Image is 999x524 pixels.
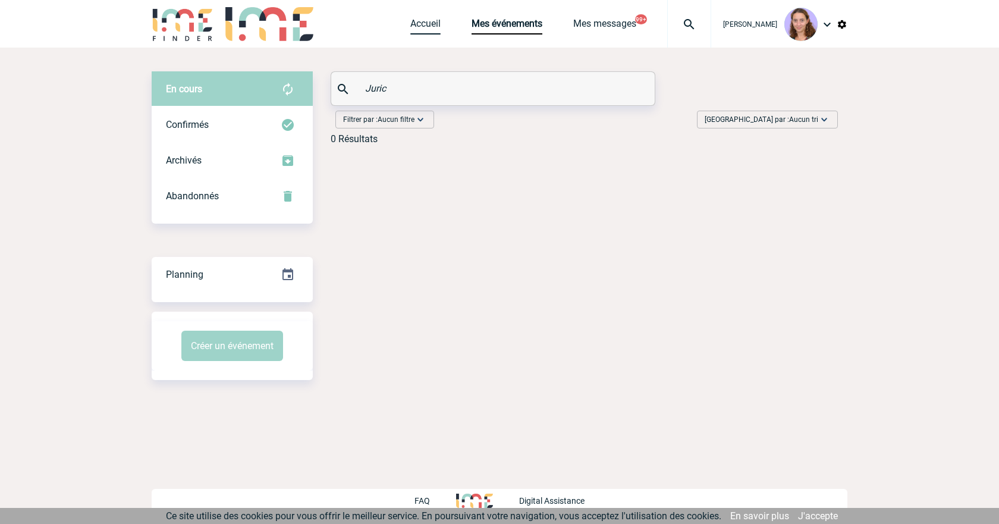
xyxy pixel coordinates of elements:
[410,18,441,34] a: Accueil
[343,114,414,125] span: Filtrer par :
[789,115,818,124] span: Aucun tri
[723,20,777,29] span: [PERSON_NAME]
[152,71,313,107] div: Retrouvez ici tous vos évènements avant confirmation
[166,510,721,522] span: Ce site utilise des cookies pour vous offrir le meilleur service. En poursuivant votre navigation...
[152,257,313,293] div: Retrouvez ici tous vos événements organisés par date et état d'avancement
[166,269,203,280] span: Planning
[166,190,219,202] span: Abandonnés
[152,7,213,41] img: IME-Finder
[519,496,585,506] p: Digital Assistance
[414,496,430,506] p: FAQ
[152,178,313,214] div: Retrouvez ici tous vos événements annulés
[798,510,838,522] a: J'accepte
[635,14,647,24] button: 99+
[472,18,542,34] a: Mes événements
[166,83,202,95] span: En cours
[152,256,313,291] a: Planning
[784,8,818,41] img: 101030-1.png
[378,115,414,124] span: Aucun filtre
[152,143,313,178] div: Retrouvez ici tous les événements que vous avez décidé d'archiver
[331,133,378,145] div: 0 Résultats
[818,114,830,125] img: baseline_expand_more_white_24dp-b.png
[456,494,493,508] img: http://www.idealmeetingsevents.fr/
[414,494,456,506] a: FAQ
[166,155,202,166] span: Archivés
[705,114,818,125] span: [GEOGRAPHIC_DATA] par :
[181,331,283,361] button: Créer un événement
[362,80,627,97] input: Rechercher un événement par son nom
[414,114,426,125] img: baseline_expand_more_white_24dp-b.png
[730,510,789,522] a: En savoir plus
[166,119,209,130] span: Confirmés
[573,18,636,34] a: Mes messages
